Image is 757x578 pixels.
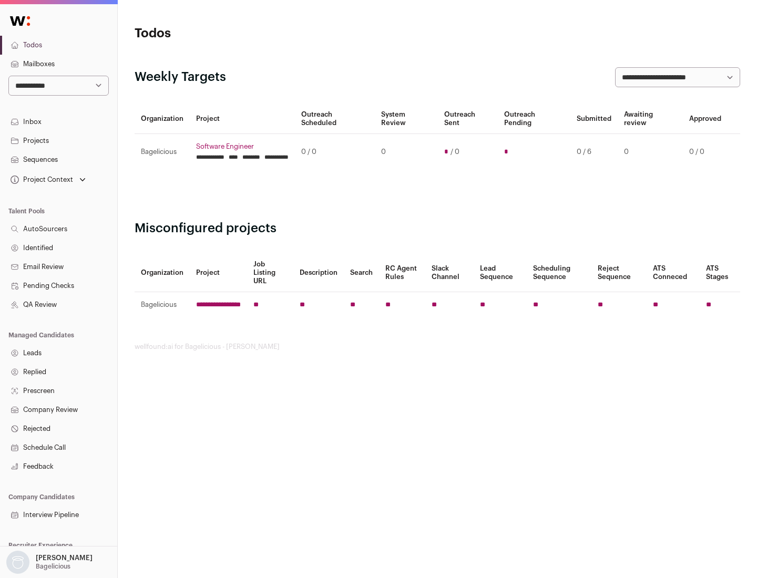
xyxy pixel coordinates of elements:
[683,104,728,134] th: Approved
[135,220,740,237] h2: Misconfigured projects
[6,551,29,574] img: nopic.png
[4,11,36,32] img: Wellfound
[247,254,293,292] th: Job Listing URL
[135,69,226,86] h2: Weekly Targets
[498,104,570,134] th: Outreach Pending
[379,254,425,292] th: RC Agent Rules
[618,134,683,170] td: 0
[527,254,591,292] th: Scheduling Sequence
[683,134,728,170] td: 0 / 0
[8,172,88,187] button: Open dropdown
[4,551,95,574] button: Open dropdown
[451,148,459,156] span: / 0
[474,254,527,292] th: Lead Sequence
[293,254,344,292] th: Description
[135,343,740,351] footer: wellfound:ai for Bagelicious - [PERSON_NAME]
[570,104,618,134] th: Submitted
[591,254,647,292] th: Reject Sequence
[344,254,379,292] th: Search
[618,104,683,134] th: Awaiting review
[190,104,295,134] th: Project
[135,254,190,292] th: Organization
[8,176,73,184] div: Project Context
[190,254,247,292] th: Project
[375,104,437,134] th: System Review
[375,134,437,170] td: 0
[295,134,375,170] td: 0 / 0
[135,292,190,318] td: Bagelicious
[438,104,498,134] th: Outreach Sent
[700,254,740,292] th: ATS Stages
[196,142,289,151] a: Software Engineer
[295,104,375,134] th: Outreach Scheduled
[135,104,190,134] th: Organization
[647,254,699,292] th: ATS Conneced
[570,134,618,170] td: 0 / 6
[36,554,93,562] p: [PERSON_NAME]
[36,562,70,571] p: Bagelicious
[135,134,190,170] td: Bagelicious
[425,254,474,292] th: Slack Channel
[135,25,336,42] h1: Todos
